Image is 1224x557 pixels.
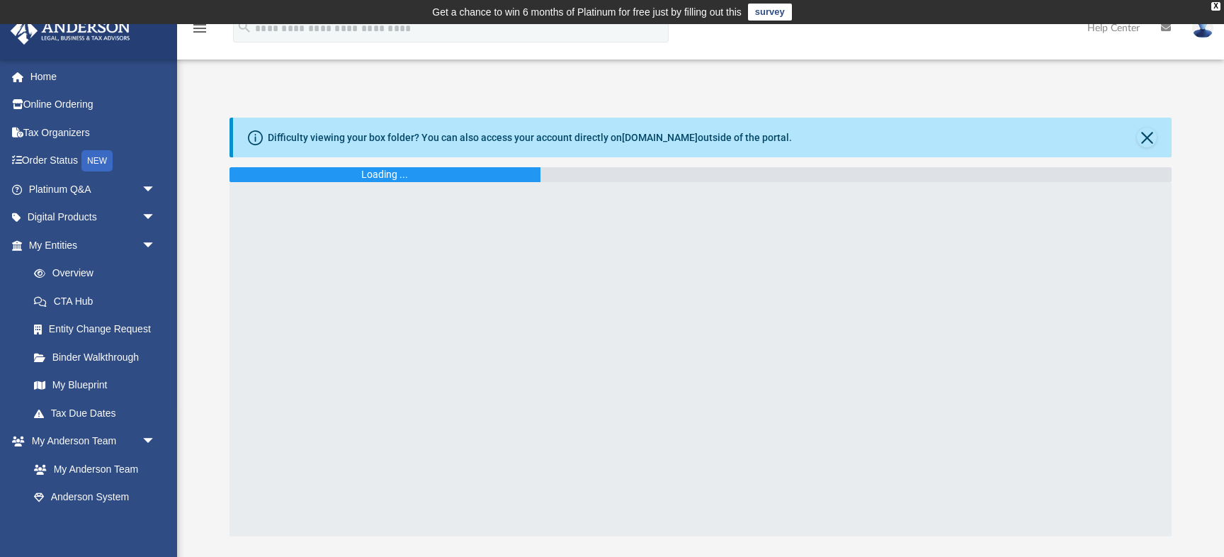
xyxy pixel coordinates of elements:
[142,231,170,260] span: arrow_drop_down
[10,175,177,203] a: Platinum Q&Aarrow_drop_down
[268,130,792,145] div: Difficulty viewing your box folder? You can also access your account directly on outside of the p...
[81,150,113,171] div: NEW
[1137,128,1157,147] button: Close
[10,118,177,147] a: Tax Organizers
[1211,2,1220,11] div: close
[6,17,135,45] img: Anderson Advisors Platinum Portal
[20,483,170,512] a: Anderson System
[142,427,170,456] span: arrow_drop_down
[10,91,177,119] a: Online Ordering
[1192,18,1213,38] img: User Pic
[361,167,408,182] div: Loading ...
[191,20,208,37] i: menu
[20,259,177,288] a: Overview
[10,231,177,259] a: My Entitiesarrow_drop_down
[748,4,792,21] a: survey
[432,4,742,21] div: Get a chance to win 6 months of Platinum for free just by filling out this
[20,343,177,371] a: Binder Walkthrough
[20,371,170,400] a: My Blueprint
[142,175,170,204] span: arrow_drop_down
[191,27,208,37] a: menu
[10,62,177,91] a: Home
[10,427,170,456] a: My Anderson Teamarrow_drop_down
[20,455,163,483] a: My Anderson Team
[237,19,252,35] i: search
[20,399,177,427] a: Tax Due Dates
[142,203,170,232] span: arrow_drop_down
[10,203,177,232] a: Digital Productsarrow_drop_down
[10,147,177,176] a: Order StatusNEW
[20,315,177,344] a: Entity Change Request
[20,287,177,315] a: CTA Hub
[622,132,698,143] a: [DOMAIN_NAME]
